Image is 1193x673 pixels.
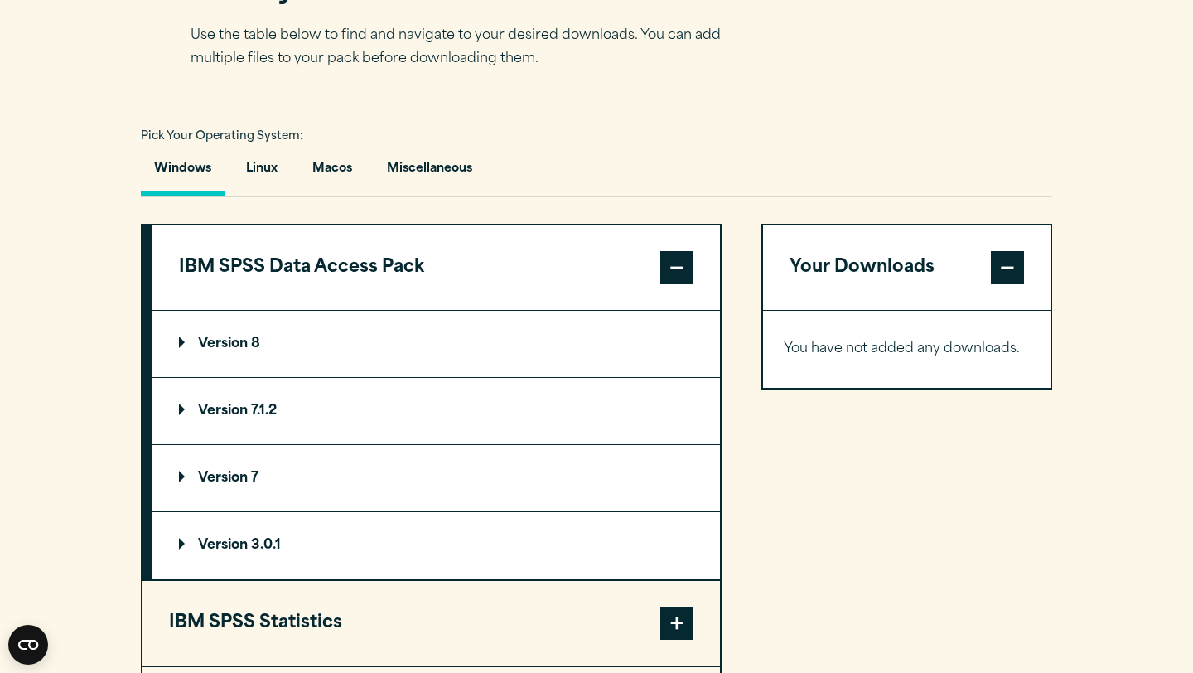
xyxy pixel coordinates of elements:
p: Version 7 [179,472,258,485]
button: Windows [141,149,225,196]
p: Use the table below to find and navigate to your desired downloads. You can add multiple files to... [191,24,746,72]
div: Your Downloads [763,310,1051,388]
p: Version 3.0.1 [179,539,281,552]
summary: Version 7 [152,445,720,511]
button: IBM SPSS Data Access Pack [152,225,720,310]
summary: Version 8 [152,311,720,377]
summary: Version 7.1.2 [152,378,720,444]
button: Miscellaneous [374,149,485,196]
p: You have not added any downloads. [784,337,1030,361]
p: Version 8 [179,337,260,351]
button: IBM SPSS Statistics [142,581,720,666]
button: Macos [299,149,365,196]
button: Open CMP widget [8,625,48,665]
button: Your Downloads [763,225,1051,310]
summary: Version 3.0.1 [152,512,720,579]
div: IBM SPSS Data Access Pack [152,310,720,579]
p: Version 7.1.2 [179,404,277,418]
button: Linux [233,149,291,196]
span: Pick Your Operating System: [141,131,303,142]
